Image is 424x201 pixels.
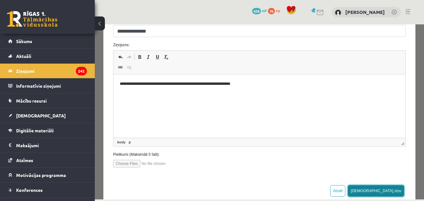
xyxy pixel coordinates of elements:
a: Redo (Ctrl+Y) [30,28,39,37]
a: Aktuāli [8,49,87,63]
a: p element [33,115,37,121]
a: 76 xp [268,8,283,13]
button: Atcelt [235,161,251,172]
span: Resize [306,117,309,121]
a: Bold (Ctrl+B) [40,28,49,37]
iframe: Editor, wiswyg-editor-47024909918520-1757773499-709 [19,50,311,113]
a: Motivācijas programma [8,168,87,182]
span: [DEMOGRAPHIC_DATA] [16,113,66,118]
a: Unlink [30,39,39,47]
span: Digitālie materiāli [16,128,54,133]
a: Konferences [8,183,87,197]
legend: Informatīvie ziņojumi [16,79,87,93]
span: Konferences [16,187,43,193]
a: Italic (Ctrl+I) [49,28,58,37]
label: Ziņojums: [14,18,316,23]
a: Rīgas 1. Tālmācības vidusskola [7,11,58,27]
img: Anna Marija Sidorenkova [335,9,341,16]
a: Atzīmes [8,153,87,167]
legend: Maksājumi [16,138,87,153]
a: Link (Ctrl+K) [21,39,30,47]
a: Sākums [8,34,87,48]
span: Atzīmes [16,157,33,163]
span: Motivācijas programma [16,172,66,178]
a: body element [21,115,32,121]
a: Remove Format [67,28,76,37]
i: 242 [76,67,87,75]
label: Pielikumi (Maksimāli 5 faili): [14,127,316,133]
span: Aktuāli [16,53,31,59]
span: mP [262,8,267,13]
a: Maksājumi [8,138,87,153]
span: 76 [268,8,275,14]
button: [DEMOGRAPHIC_DATA] ziņu [253,161,309,172]
a: Underline (Ctrl+U) [58,28,67,37]
a: [DEMOGRAPHIC_DATA] [8,108,87,123]
a: Informatīvie ziņojumi [8,79,87,93]
a: Digitālie materiāli [8,123,87,138]
a: Undo (Ctrl+Z) [21,28,30,37]
span: xp [276,8,280,13]
span: Mācību resursi [16,98,47,104]
legend: Ziņojumi [16,64,87,78]
span: 658 [252,8,261,14]
a: [PERSON_NAME] [345,9,385,15]
a: Ziņojumi242 [8,64,87,78]
a: 658 mP [252,8,267,13]
span: Sākums [16,38,32,44]
a: Mācību resursi [8,93,87,108]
